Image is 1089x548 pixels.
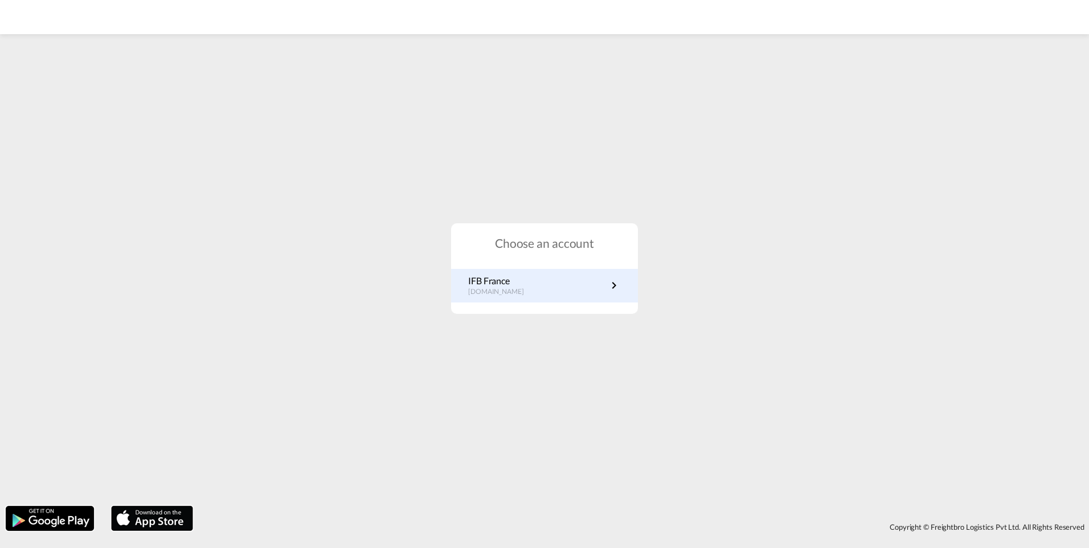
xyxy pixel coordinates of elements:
[468,287,535,297] p: [DOMAIN_NAME]
[468,275,535,287] p: IFB France
[110,505,194,532] img: apple.png
[468,275,621,297] a: IFB France[DOMAIN_NAME]
[607,279,621,292] md-icon: icon-chevron-right
[199,517,1089,537] div: Copyright © Freightbro Logistics Pvt Ltd. All Rights Reserved
[5,505,95,532] img: google.png
[451,235,638,251] h1: Choose an account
